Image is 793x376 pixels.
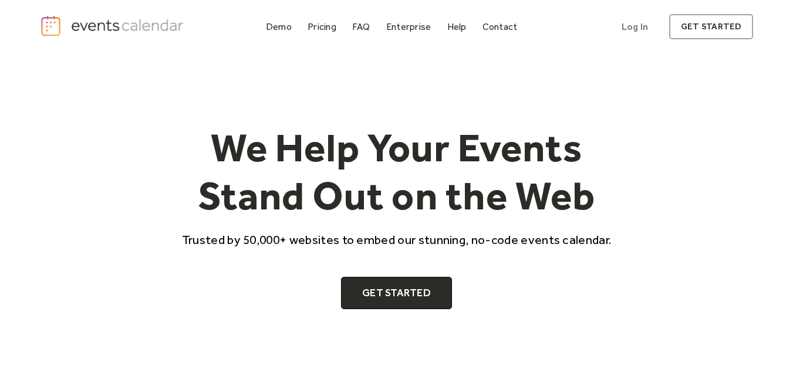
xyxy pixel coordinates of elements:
a: home [40,15,187,38]
div: Contact [482,23,518,30]
h1: We Help Your Events Stand Out on the Web [171,124,622,219]
a: Demo [261,19,296,35]
div: Demo [266,23,292,30]
div: Pricing [308,23,336,30]
div: FAQ [352,23,370,30]
div: Help [447,23,467,30]
a: Enterprise [382,19,436,35]
a: FAQ [347,19,375,35]
div: Enterprise [386,23,431,30]
a: Help [443,19,471,35]
p: Trusted by 50,000+ websites to embed our stunning, no-code events calendar. [171,231,622,248]
a: get started [669,14,753,39]
a: Log In [610,14,660,39]
a: Get Started [341,277,452,310]
a: Contact [478,19,522,35]
a: Pricing [303,19,341,35]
